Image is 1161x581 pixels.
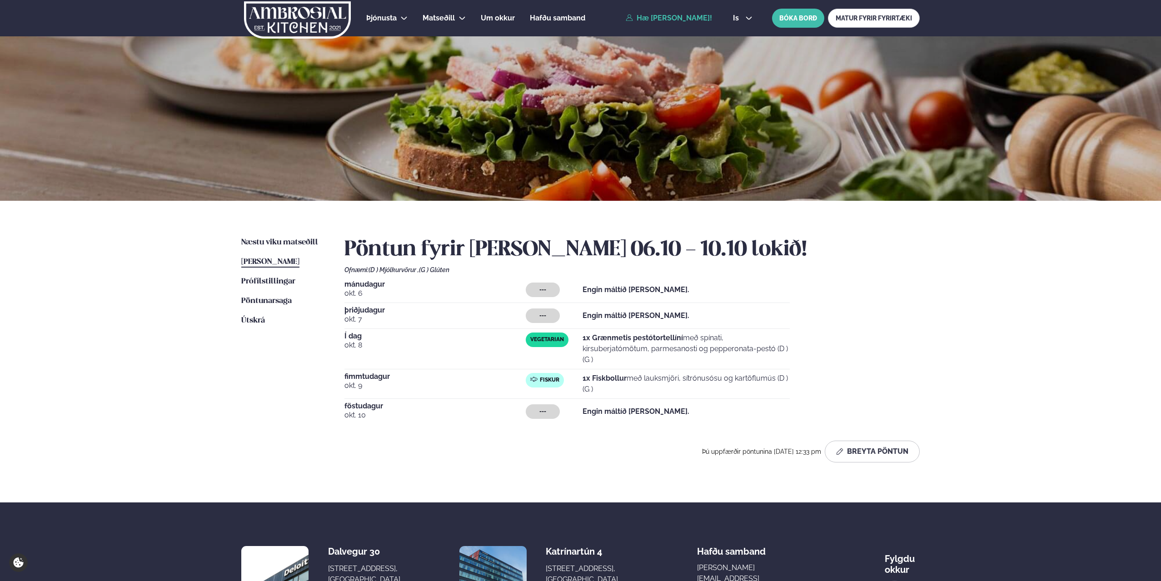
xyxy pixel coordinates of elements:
span: okt. 6 [344,288,526,299]
button: Breyta Pöntun [825,441,920,462]
span: Útskrá [241,317,265,324]
span: Matseðill [423,14,455,22]
span: (D ) Mjólkurvörur , [369,266,419,273]
span: is [733,15,742,22]
span: [PERSON_NAME] [241,258,299,266]
span: Þjónusta [366,14,397,22]
span: Hafðu samband [697,539,766,557]
span: (G ) Glúten [419,266,449,273]
a: Hæ [PERSON_NAME]! [626,14,712,22]
span: Í dag [344,333,526,340]
a: Prófílstillingar [241,276,295,287]
a: Pöntunarsaga [241,296,292,307]
span: þriðjudagur [344,307,526,314]
div: Dalvegur 30 [328,546,400,557]
span: Næstu viku matseðill [241,238,318,246]
p: með lauksmjöri, sítrónusósu og kartöflumús (D ) (G ) [583,373,790,395]
span: okt. 8 [344,340,526,351]
h2: Pöntun fyrir [PERSON_NAME] 06.10 - 10.10 lokið! [344,237,920,263]
button: is [726,15,760,22]
strong: Engin máltíð [PERSON_NAME]. [583,285,689,294]
span: mánudagur [344,281,526,288]
span: Þú uppfærðir pöntunina [DATE] 12:33 pm [702,448,821,455]
strong: Engin máltíð [PERSON_NAME]. [583,311,689,320]
a: Um okkur [481,13,515,24]
a: Útskrá [241,315,265,326]
img: fish.svg [530,376,538,383]
a: Næstu viku matseðill [241,237,318,248]
a: MATUR FYRIR FYRIRTÆKI [828,9,920,28]
img: logo [243,1,352,39]
span: --- [539,286,546,293]
span: Prófílstillingar [241,278,295,285]
span: --- [539,312,546,319]
p: með spínati, kirsuberjatómötum, parmesanosti og pepperonata-pestó (D ) (G ) [583,333,790,365]
button: BÓKA BORÐ [772,9,824,28]
span: Vegetarian [530,336,564,343]
strong: 1x Fiskbollur [583,374,627,382]
span: --- [539,408,546,415]
div: Katrínartún 4 [546,546,618,557]
span: föstudagur [344,402,526,410]
span: okt. 7 [344,314,526,325]
span: Um okkur [481,14,515,22]
span: Fiskur [540,377,559,384]
a: Matseðill [423,13,455,24]
div: Ofnæmi: [344,266,920,273]
span: Pöntunarsaga [241,297,292,305]
a: Cookie settings [9,553,28,572]
span: okt. 10 [344,410,526,421]
span: fimmtudagur [344,373,526,380]
span: okt. 9 [344,380,526,391]
strong: Engin máltíð [PERSON_NAME]. [583,407,689,416]
a: Þjónusta [366,13,397,24]
a: Hafðu samband [530,13,585,24]
a: [PERSON_NAME] [241,257,299,268]
div: Fylgdu okkur [885,546,920,575]
strong: 1x Grænmetis pestótortellíní [583,333,683,342]
span: Hafðu samband [530,14,585,22]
